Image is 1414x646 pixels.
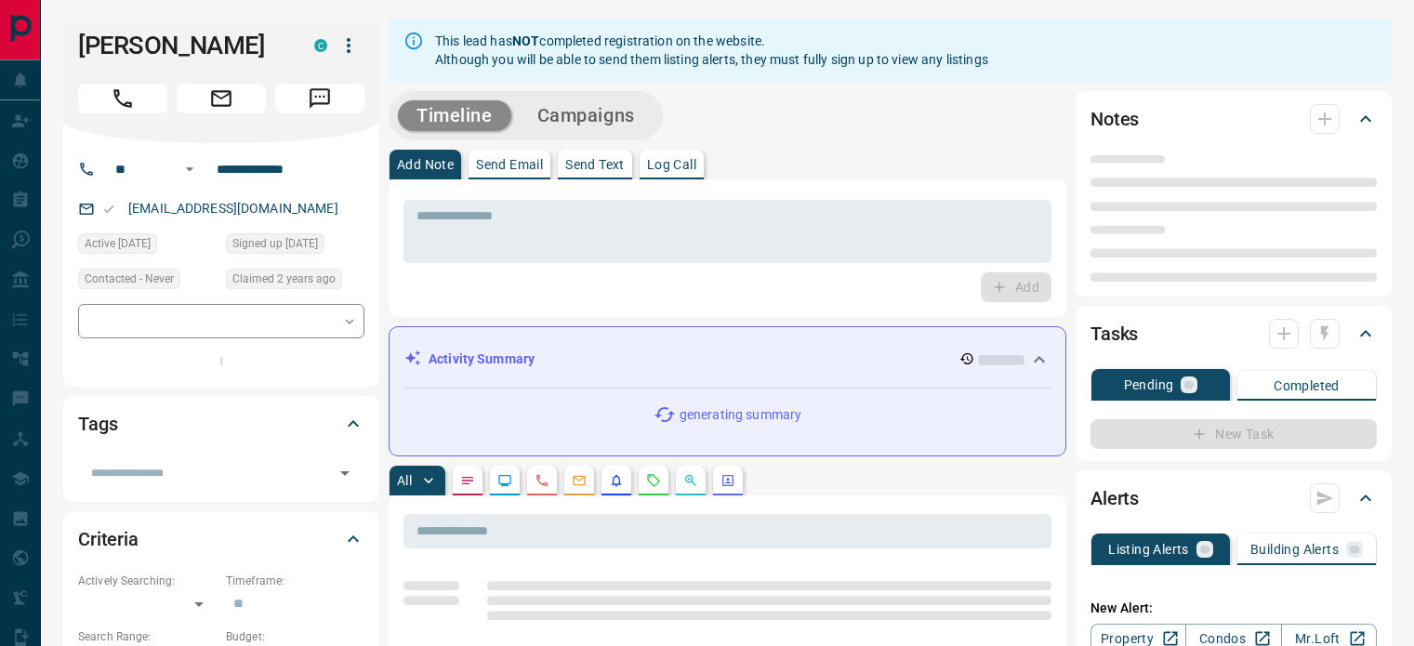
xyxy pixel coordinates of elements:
h2: Tags [78,409,117,439]
span: Message [275,84,364,113]
button: Open [178,158,201,180]
p: New Alert: [1090,599,1377,618]
div: Activity Summary [404,342,1051,376]
p: Search Range: [78,628,217,645]
div: Alerts [1090,476,1377,521]
div: Notes [1090,97,1377,141]
p: generating summary [680,405,801,425]
p: Activity Summary [429,349,535,369]
h1: [PERSON_NAME] [78,31,286,60]
div: Tags [78,402,364,446]
svg: Notes [460,473,475,488]
span: Email [177,84,266,113]
div: Tasks [1090,311,1377,356]
p: Pending [1124,378,1174,391]
div: Wed Sep 21 2022 [78,233,217,259]
span: Signed up [DATE] [232,234,318,253]
p: Completed [1274,379,1340,392]
button: Timeline [398,100,511,131]
svg: Agent Actions [720,473,735,488]
h2: Notes [1090,104,1139,134]
a: [EMAIL_ADDRESS][DOMAIN_NAME] [128,201,338,216]
button: Campaigns [519,100,654,131]
p: Building Alerts [1250,543,1339,556]
h2: Tasks [1090,319,1138,349]
svg: Requests [646,473,661,488]
span: Active [DATE] [85,234,151,253]
svg: Calls [535,473,549,488]
button: Open [332,460,358,486]
div: Wed Sep 21 2022 [226,269,364,295]
svg: Opportunities [683,473,698,488]
h2: Alerts [1090,483,1139,513]
p: Timeframe: [226,573,364,589]
svg: Listing Alerts [609,473,624,488]
div: This lead has completed registration on the website. Although you will be able to send them listi... [435,24,988,76]
p: Budget: [226,628,364,645]
span: Claimed 2 years ago [232,270,336,288]
span: Call [78,84,167,113]
p: All [397,474,412,487]
strong: NOT [512,33,539,48]
svg: Lead Browsing Activity [497,473,512,488]
div: Criteria [78,517,364,561]
p: Log Call [647,158,696,171]
span: Contacted - Never [85,270,174,288]
p: Send Email [476,158,543,171]
p: Actively Searching: [78,573,217,589]
div: Wed Sep 21 2022 [226,233,364,259]
div: condos.ca [314,39,327,52]
p: Add Note [397,158,454,171]
svg: Email Valid [102,203,115,216]
svg: Emails [572,473,587,488]
h2: Criteria [78,524,139,554]
p: Listing Alerts [1108,543,1189,556]
p: Send Text [565,158,625,171]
